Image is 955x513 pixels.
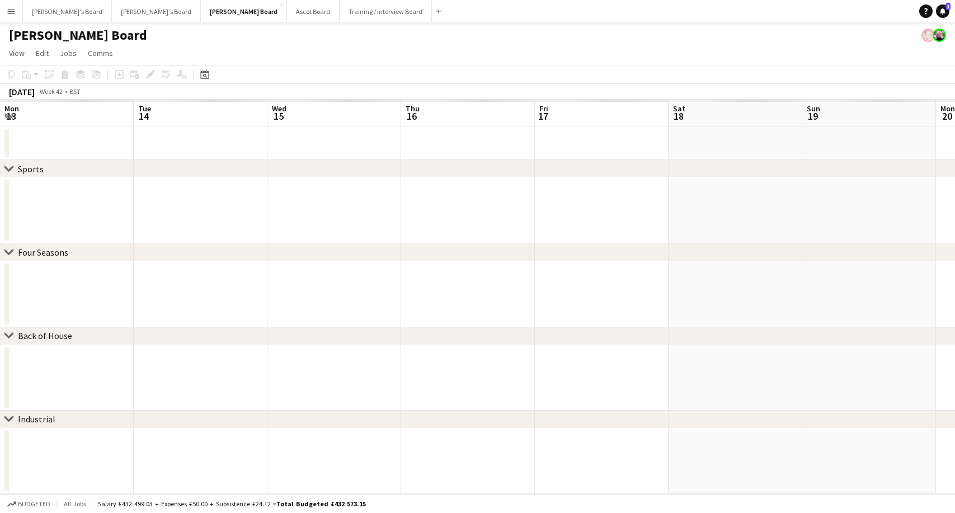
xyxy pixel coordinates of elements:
[538,110,548,123] span: 17
[60,48,77,58] span: Jobs
[98,500,366,508] div: Salary £432 499.03 + Expenses £50.00 + Subsistence £24.12 =
[539,103,548,114] span: Fri
[933,29,946,42] app-user-avatar: Kathryn Davies
[137,110,151,123] span: 14
[23,1,112,22] button: [PERSON_NAME]'s Board
[9,48,25,58] span: View
[9,27,147,44] h1: [PERSON_NAME] Board
[340,1,432,22] button: Training / Interview Board
[939,110,955,123] span: 20
[18,163,44,175] div: Sports
[921,29,935,42] app-user-avatar: Fran Dancona
[807,103,820,114] span: Sun
[62,500,88,508] span: All jobs
[936,4,949,18] a: 1
[805,110,820,123] span: 19
[270,110,286,123] span: 15
[201,1,287,22] button: [PERSON_NAME] Board
[671,110,685,123] span: 18
[673,103,685,114] span: Sat
[406,103,420,114] span: Thu
[272,103,286,114] span: Wed
[3,110,19,123] span: 13
[276,500,366,508] span: Total Budgeted £432 573.15
[404,110,420,123] span: 16
[138,103,151,114] span: Tue
[18,330,72,341] div: Back of House
[940,103,955,114] span: Mon
[287,1,340,22] button: Ascot Board
[9,86,35,97] div: [DATE]
[18,247,68,258] div: Four Seasons
[88,48,113,58] span: Comms
[55,46,81,60] a: Jobs
[31,46,53,60] a: Edit
[112,1,201,22] button: [PERSON_NAME]'s Board
[18,413,55,425] div: Industrial
[83,46,117,60] a: Comms
[18,500,50,508] span: Budgeted
[4,46,29,60] a: View
[6,498,52,510] button: Budgeted
[69,87,81,96] div: BST
[945,3,951,10] span: 1
[36,48,49,58] span: Edit
[4,103,19,114] span: Mon
[37,87,65,96] span: Week 42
